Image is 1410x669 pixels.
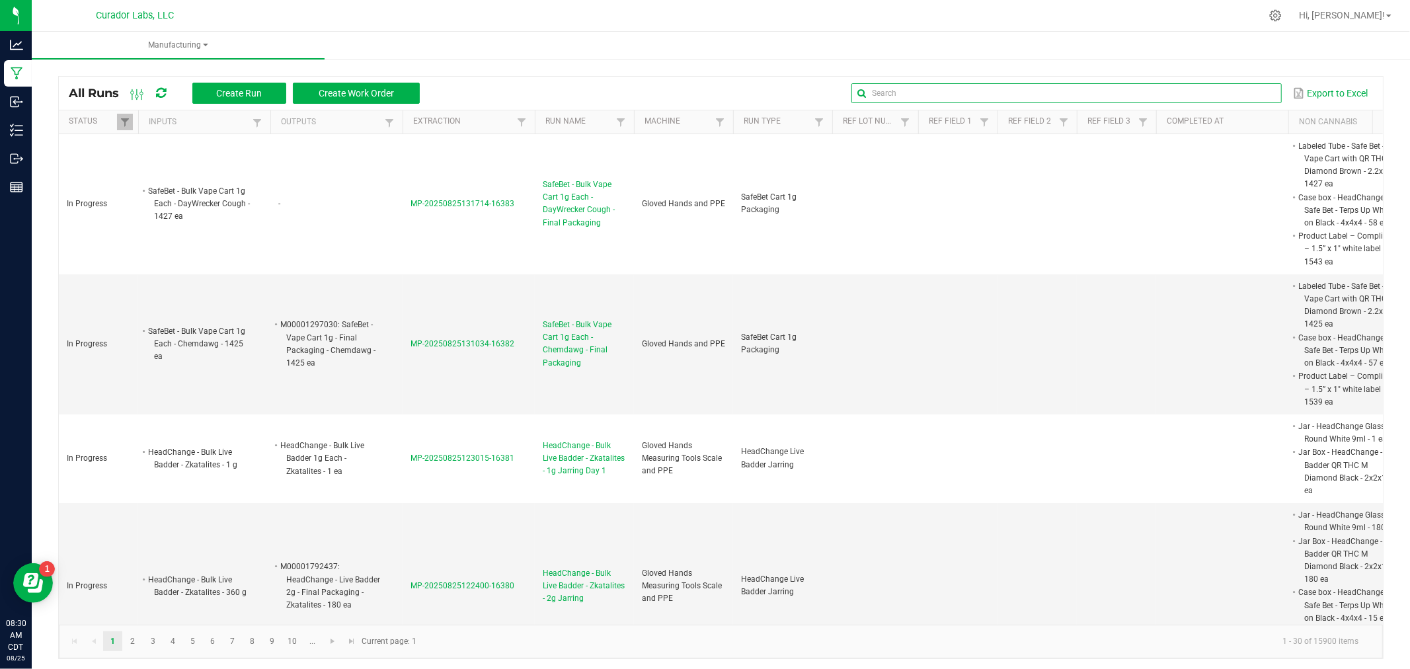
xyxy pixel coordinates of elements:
[39,561,55,577] iframe: Resource center unread badge
[1296,229,1401,268] li: Product Label – Compliance – 1.5” x 1" white label - 1543 ea
[1087,116,1134,127] a: Ref Field 3Sortable
[67,339,107,348] span: In Progress
[223,631,242,651] a: Page 7
[278,560,383,611] li: M00001792437: HeadChange - Live Badder 2g - Final Packaging - Zkatalites - 180 ea
[1008,116,1055,127] a: Ref Field 2Sortable
[10,67,23,80] inline-svg: Manufacturing
[413,116,513,127] a: ExtractionSortable
[1296,370,1401,409] li: Product Label – Compliance – 1.5” x 1" white label - 1539 ea
[6,617,26,653] p: 08:30 AM CDT
[123,631,142,651] a: Page 2
[146,573,251,599] li: HeadChange - Bulk Live Badder - Zkatalites - 360 g
[1296,446,1401,497] li: Jar Box - HeadChange - Live Badder QR THC M Diamond Black - 2x2x1 - 1 ea
[411,339,514,348] span: MP-20250825131034-16382
[543,567,626,606] span: HeadChange - Bulk Live Badder - Zkatalites - 2g Jarring
[103,631,122,651] a: Page 1
[1296,331,1401,370] li: Case box - HeadChange Safe Bet - Terps Up White on Black - 4x4x4 - 57 ea
[342,631,362,651] a: Go to the last page
[262,631,282,651] a: Page 9
[278,439,383,478] li: HeadChange - Bulk Live Badder 1g Each - Zkatalites - 1 ea
[10,180,23,194] inline-svg: Reports
[843,116,896,127] a: Ref Lot NumberSortable
[642,199,725,208] span: Gloved Hands and PPE
[1296,280,1401,331] li: Labeled Tube - Safe Bet - Vape Cart with QR THC M Diamond Brown - 2.2x2 - 1425 ea
[10,124,23,137] inline-svg: Inventory
[270,110,403,134] th: Outputs
[146,184,251,223] li: SafeBet - Bulk Vape Cart 1g Each - DayWrecker Cough - 1427 ea
[117,114,133,130] a: Filter
[192,83,286,104] button: Create Run
[10,95,23,108] inline-svg: Inbound
[293,83,420,104] button: Create Work Order
[1056,114,1072,130] a: Filter
[96,10,174,21] span: Curador Labs, LLC
[543,319,626,370] span: SafeBet - Bulk Vape Cart 1g Each - Chemdawg - Final Packaging
[545,116,612,127] a: Run NameSortable
[203,631,222,651] a: Page 6
[143,631,163,651] a: Page 3
[67,453,107,463] span: In Progress
[897,114,913,130] a: Filter
[1290,82,1372,104] button: Export to Excel
[851,83,1281,103] input: Search
[645,116,711,127] a: MachineSortable
[741,192,797,214] span: SafeBet Cart 1g Packaging
[976,114,992,130] a: Filter
[1167,116,1283,127] a: Completed AtSortable
[411,453,514,463] span: MP-20250825123015-16381
[613,114,629,130] a: Filter
[1296,191,1401,230] li: Case box - HeadChange Safe Bet - Terps Up White on Black - 4x4x4 - 58 ea
[424,631,1369,652] kendo-pager-info: 1 - 30 of 15900 items
[67,581,107,590] span: In Progress
[1296,508,1401,534] li: Jar - HeadChange Glass Round White 9ml - 180 ea
[32,32,325,59] a: Manufacturing
[10,152,23,165] inline-svg: Outbound
[411,581,514,590] span: MP-20250825122400-16380
[1296,139,1401,191] li: Labeled Tube - Safe Bet - Vape Cart with QR THC M Diamond Brown - 2.2x2 - 1427 ea
[67,199,107,208] span: In Progress
[283,631,302,651] a: Page 10
[278,318,383,370] li: M00001297030: SafeBet - Vape Cart 1g - Final Packaging - Chemdawg - 1425 ea
[327,636,338,647] span: Go to the next page
[216,88,262,98] span: Create Run
[1267,9,1284,22] div: Manage settings
[243,631,262,651] a: Page 8
[303,631,322,651] a: Page 11
[138,110,270,134] th: Inputs
[741,574,804,596] span: HeadChange Live Badder Jarring
[744,116,810,127] a: Run TypeSortable
[642,441,722,475] span: Gloved Hands Measuring Tools Scale and PPE
[381,114,397,131] a: Filter
[1296,420,1401,446] li: Jar - HeadChange Glass Round White 9ml - 1 ea
[69,82,430,104] div: All Runs
[741,447,804,469] span: HeadChange Live Badder Jarring
[411,199,514,208] span: MP-20250825131714-16383
[712,114,728,130] a: Filter
[514,114,529,130] a: Filter
[163,631,182,651] a: Page 4
[811,114,827,130] a: Filter
[183,631,202,651] a: Page 5
[32,40,325,51] span: Manufacturing
[270,134,403,274] td: -
[69,116,116,127] a: StatusSortable
[10,38,23,52] inline-svg: Analytics
[543,178,626,229] span: SafeBet - Bulk Vape Cart 1g Each - DayWrecker Cough - Final Packaging
[13,563,53,603] iframe: Resource center
[323,631,342,651] a: Go to the next page
[319,88,394,98] span: Create Work Order
[741,333,797,354] span: SafeBet Cart 1g Packaging
[1296,586,1401,625] li: Case box - HeadChange Safe Bet - Terps Up White on Black - 4x4x4 - 15 ea
[543,440,626,478] span: HeadChange - Bulk Live Badder - Zkatalites - 1g Jarring Day 1
[249,114,265,131] a: Filter
[642,339,725,348] span: Gloved Hands and PPE
[146,325,251,364] li: SafeBet - Bulk Vape Cart 1g Each - Chemdawg - 1425 ea
[6,653,26,663] p: 08/25
[59,625,1383,658] kendo-pager: Current page: 1
[347,636,358,647] span: Go to the last page
[1135,114,1151,130] a: Filter
[146,446,251,471] li: HeadChange - Bulk Live Badder - Zkatalites - 1 g
[642,569,722,603] span: Gloved Hands Measuring Tools Scale and PPE
[1299,10,1385,20] span: Hi, [PERSON_NAME]!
